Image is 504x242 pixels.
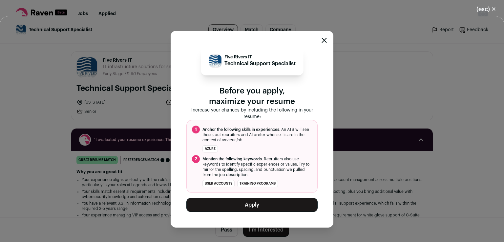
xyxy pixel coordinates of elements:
[192,155,200,163] span: 2
[186,107,318,120] p: Increase your chances by including the following in your resume:
[224,54,296,60] p: Five Rivers IT
[202,157,262,161] span: Mention the following keywords
[237,180,278,187] li: training programs
[322,38,327,43] button: Close modal
[469,2,504,16] button: Close modal
[186,86,318,107] p: Before you apply, maximize your resume
[202,180,235,187] li: user accounts
[192,126,200,133] span: 1
[202,145,218,152] li: Azure
[224,138,243,142] i: recent job.
[209,55,221,67] img: 039adb6f9950b01959fb87a8c6c4e79f731a1980ecdaa2062103ab46f6a1dd7d.jpg
[224,60,296,68] p: Technical Support Specialist
[202,128,279,131] span: Anchor the following skills in experiences
[186,198,318,212] button: Apply
[202,156,312,177] span: . Recruiters also use keywords to identify specific experiences or values. Try to mirror the spel...
[202,127,312,143] span: . An ATS will see these, but recruiters and AI prefer when skills are in the context of a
